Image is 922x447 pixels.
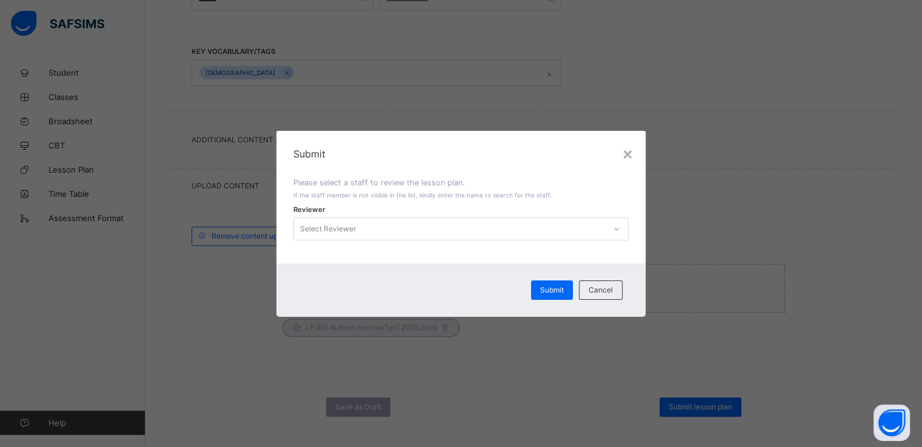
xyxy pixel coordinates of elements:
[293,205,326,214] span: Reviewer
[622,143,633,164] div: ×
[874,405,910,441] button: Open asap
[293,178,465,187] span: Please select a staff to review the lesson plan.
[293,191,552,199] span: If the staff member is not visible in the list, kindly enter the name to search for the staff.
[540,285,564,294] span: Submit
[589,285,613,294] span: Cancel
[300,217,356,240] div: Select Reviewer
[293,148,628,160] span: Submit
